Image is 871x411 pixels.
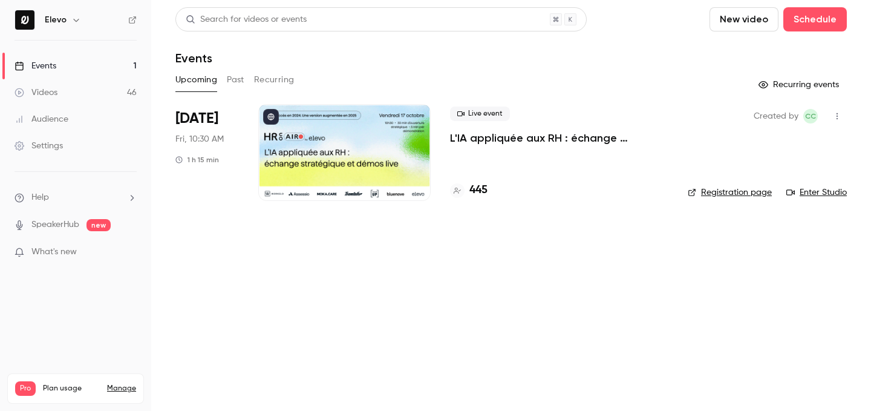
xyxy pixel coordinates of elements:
[31,246,77,258] span: What's new
[450,131,668,145] a: L'IA appliquée aux RH : échange stratégique et démos live.
[803,109,818,123] span: Clara Courtillier
[805,109,816,123] span: CC
[175,70,217,90] button: Upcoming
[175,104,239,201] div: Oct 17 Fri, 10:30 AM (Europe/Paris)
[753,75,847,94] button: Recurring events
[31,219,79,231] a: SpeakerHub
[107,384,136,393] a: Manage
[175,51,212,65] h1: Events
[175,155,219,165] div: 1 h 15 min
[43,384,100,393] span: Plan usage
[175,133,224,145] span: Fri, 10:30 AM
[783,7,847,31] button: Schedule
[45,14,67,26] h6: Elevo
[186,13,307,26] div: Search for videos or events
[469,182,488,199] h4: 445
[175,109,218,128] span: [DATE]
[86,219,111,231] span: new
[227,70,244,90] button: Past
[15,191,137,204] li: help-dropdown-opener
[688,186,772,199] a: Registration page
[710,7,778,31] button: New video
[450,182,488,199] a: 445
[15,140,63,152] div: Settings
[15,60,56,72] div: Events
[786,186,847,199] a: Enter Studio
[450,107,510,121] span: Live event
[254,70,295,90] button: Recurring
[15,87,57,99] div: Videos
[31,191,49,204] span: Help
[15,381,36,396] span: Pro
[754,109,798,123] span: Created by
[15,113,68,125] div: Audience
[15,10,34,30] img: Elevo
